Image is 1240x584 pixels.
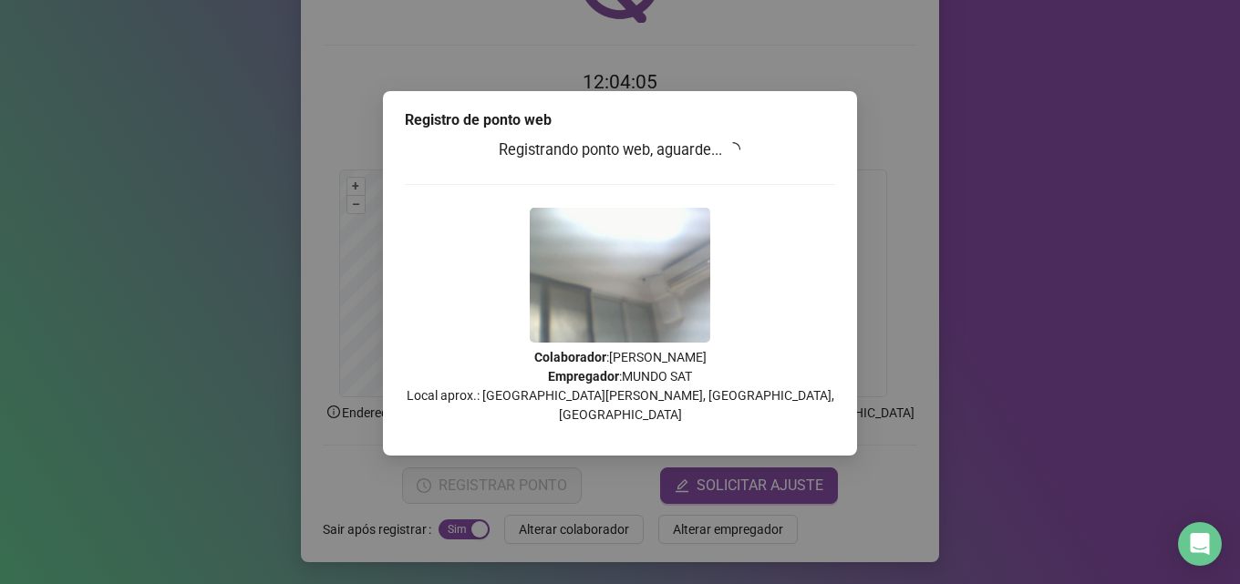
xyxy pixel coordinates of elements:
[405,138,835,162] h3: Registrando ponto web, aguarde...
[405,109,835,131] div: Registro de ponto web
[723,138,744,159] span: loading
[1178,522,1222,566] div: Open Intercom Messenger
[534,350,606,364] strong: Colaborador
[405,348,835,425] p: : [PERSON_NAME] : MUNDO SAT Local aprox.: [GEOGRAPHIC_DATA][PERSON_NAME], [GEOGRAPHIC_DATA], [GEO...
[530,208,710,343] img: 9k=
[548,369,619,384] strong: Empregador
